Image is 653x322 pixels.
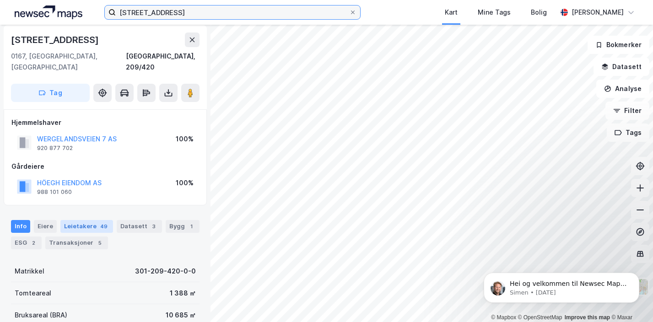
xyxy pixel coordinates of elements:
div: 5 [95,238,104,247]
div: 0167, [GEOGRAPHIC_DATA], [GEOGRAPHIC_DATA] [11,51,126,73]
div: 301-209-420-0-0 [135,266,196,277]
button: Datasett [594,58,649,76]
div: Hjemmelshaver [11,117,199,128]
div: 2 [29,238,38,247]
div: Info [11,220,30,233]
a: Improve this map [565,314,610,321]
div: Leietakere [60,220,113,233]
div: Eiere [34,220,57,233]
button: Tag [11,84,90,102]
div: 988 101 060 [37,188,72,196]
div: Matrikkel [15,266,44,277]
div: Transaksjoner [45,236,108,249]
a: OpenStreetMap [518,314,562,321]
div: 49 [98,222,109,231]
div: Mine Tags [478,7,511,18]
div: [GEOGRAPHIC_DATA], 209/420 [126,51,200,73]
button: Tags [607,123,649,142]
div: 100% [176,177,194,188]
div: Datasett [117,220,162,233]
div: Tomteareal [15,288,51,299]
button: Filter [605,102,649,120]
div: 10 685 ㎡ [166,310,196,321]
div: [STREET_ADDRESS] [11,32,101,47]
div: 1 388 ㎡ [170,288,196,299]
div: 920 877 702 [37,145,73,152]
div: Gårdeiere [11,161,199,172]
div: [PERSON_NAME] [572,7,624,18]
div: ESG [11,236,42,249]
div: Bruksareal (BRA) [15,310,67,321]
input: Søk på adresse, matrikkel, gårdeiere, leietakere eller personer [116,5,349,19]
div: Kart [445,7,458,18]
iframe: Intercom notifications message [470,253,653,317]
div: Bolig [531,7,547,18]
div: 100% [176,134,194,145]
div: Bygg [166,220,200,233]
a: Mapbox [491,314,516,321]
div: 1 [187,222,196,231]
button: Analyse [596,80,649,98]
img: logo.a4113a55bc3d86da70a041830d287a7e.svg [15,5,82,19]
button: Bokmerker [588,36,649,54]
div: 3 [149,222,158,231]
